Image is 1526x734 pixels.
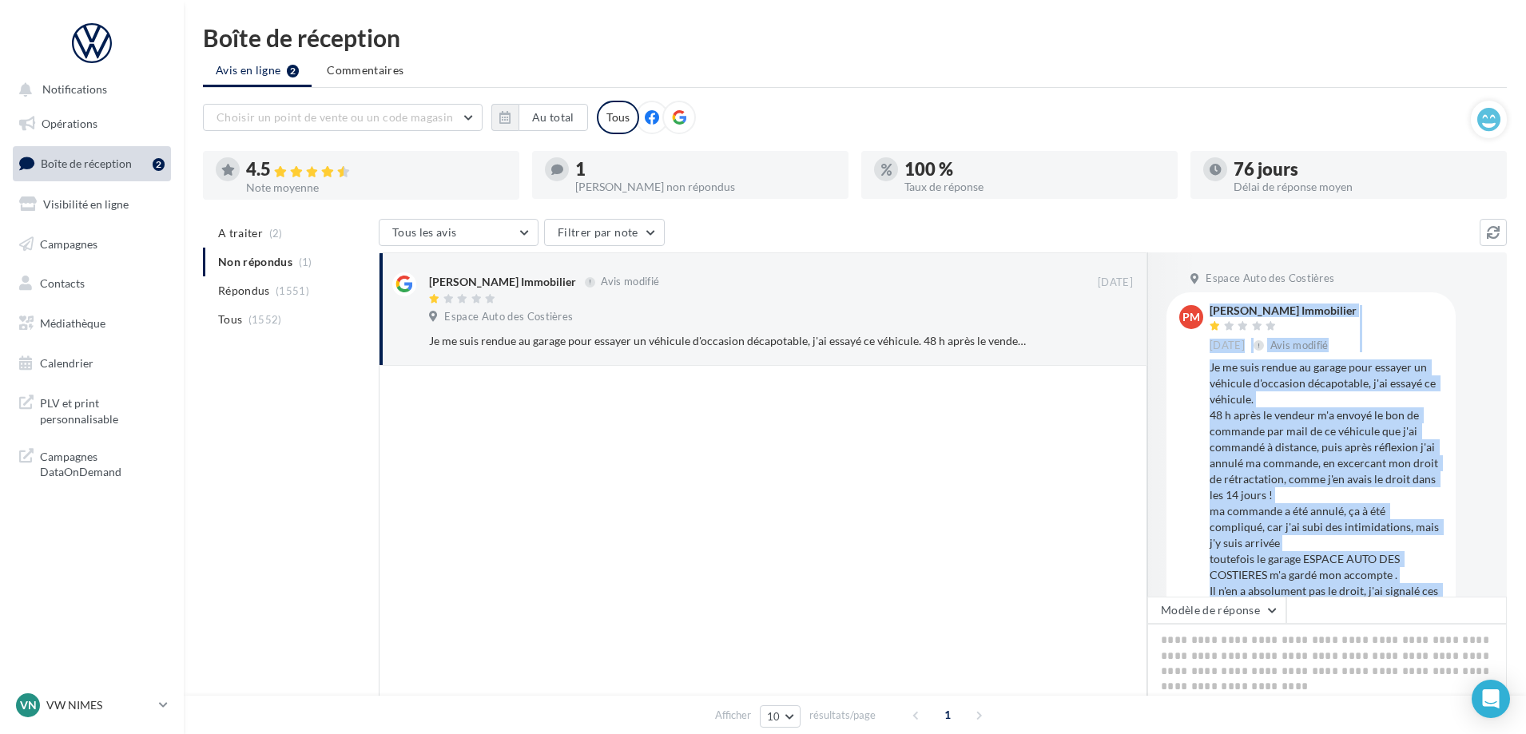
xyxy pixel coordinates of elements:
button: Choisir un point de vente ou un code magasin [203,104,483,131]
span: Avis modifié [601,276,659,288]
span: Afficher [715,708,751,723]
span: Campagnes [40,236,97,250]
a: Médiathèque [10,307,174,340]
div: 1 [575,161,836,178]
a: Boîte de réception2 [10,146,174,181]
div: 4.5 [246,161,507,179]
span: résultats/page [809,708,876,723]
span: [DATE] [1210,339,1245,353]
a: Contacts [10,267,174,300]
div: [PERSON_NAME] non répondus [575,181,836,192]
a: Calendrier [10,347,174,380]
button: Au total [519,104,588,131]
span: Notifications [42,83,107,97]
span: Visibilité en ligne [43,197,129,211]
button: Filtrer par note [544,219,665,246]
span: Commentaires [327,62,403,78]
div: 2 [153,158,165,171]
span: Contacts [40,276,85,290]
span: VN [20,697,37,713]
span: Choisir un point de vente ou un code magasin [217,110,453,124]
div: Boîte de réception [203,26,1507,50]
span: Avis modifié [1270,339,1329,351]
button: Au total [491,104,588,131]
div: Note moyenne [246,182,507,193]
span: Espace Auto des Costières [1206,272,1334,286]
div: Taux de réponse [904,181,1165,192]
span: Tous les avis [392,225,457,239]
span: (1552) [248,313,282,326]
span: (1551) [276,284,309,297]
span: Espace Auto des Costières [444,310,573,324]
a: Opérations [10,107,174,141]
div: [PERSON_NAME] Immobilier [429,274,576,290]
span: Campagnes DataOnDemand [40,446,165,480]
a: Campagnes [10,228,174,261]
button: Tous les avis [379,219,538,246]
a: PLV et print personnalisable [10,386,174,433]
div: 76 jours [1234,161,1494,178]
span: Opérations [42,117,97,130]
div: Délai de réponse moyen [1234,181,1494,192]
span: 1 [935,702,960,728]
div: Tous [597,101,639,134]
p: VW NIMES [46,697,153,713]
span: Médiathèque [40,316,105,330]
a: VN VW NIMES [13,690,171,720]
button: 10 [760,705,801,728]
div: 100 % [904,161,1165,178]
a: Campagnes DataOnDemand [10,439,174,486]
a: Visibilité en ligne [10,188,174,221]
div: Je me suis rendue au garage pour essayer un véhicule d'occasion décapotable, j'ai essayé ce véhic... [429,333,1029,349]
div: Je me suis rendue au garage pour essayer un véhicule d'occasion décapotable, j'ai essayé ce véhic... [1210,359,1443,711]
div: Open Intercom Messenger [1472,680,1510,718]
span: 10 [767,710,781,723]
span: Boîte de réception [41,157,132,170]
span: Calendrier [40,356,93,370]
span: Répondus [218,283,270,299]
span: Tous [218,311,242,327]
span: (2) [269,227,283,240]
button: Modèle de réponse [1147,597,1286,624]
span: PM [1182,309,1200,325]
span: [DATE] [1098,276,1133,290]
span: PLV et print personnalisable [40,392,165,427]
span: A traiter [218,225,263,241]
div: [PERSON_NAME] Immobilier [1210,305,1357,316]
